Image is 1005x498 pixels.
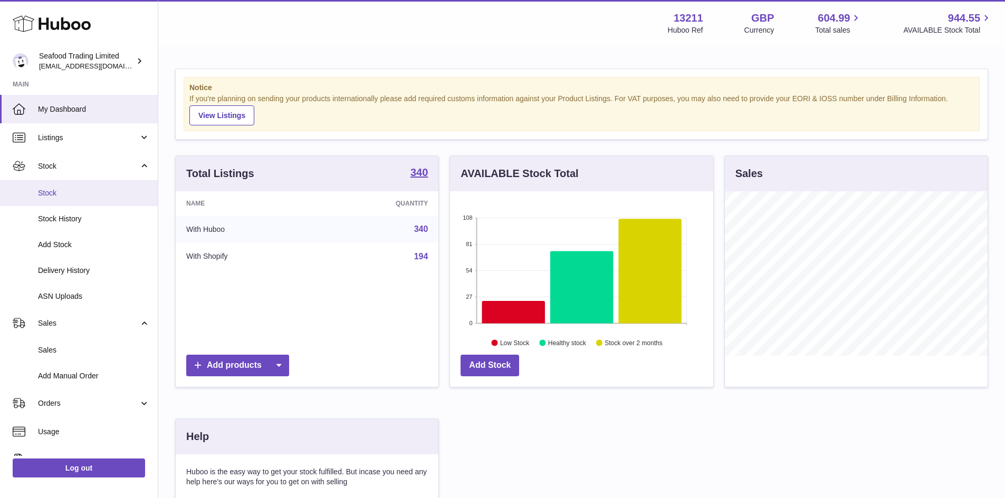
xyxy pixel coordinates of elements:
[39,62,155,70] span: [EMAIL_ADDRESS][DOMAIN_NAME]
[668,25,703,35] div: Huboo Ref
[189,105,254,125] a: View Listings
[414,252,428,261] a: 194
[38,161,139,171] span: Stock
[466,294,473,300] text: 27
[13,458,145,477] a: Log out
[38,133,139,143] span: Listings
[466,241,473,247] text: 81
[500,339,530,346] text: Low Stock
[461,355,519,376] a: Add Stock
[38,104,150,114] span: My Dashboard
[189,94,974,125] div: If you're planning on sending your products internationally please add required customs informati...
[39,51,134,71] div: Seafood Trading Limited
[410,167,428,180] a: 340
[186,355,289,376] a: Add products
[38,188,150,198] span: Stock
[948,11,980,25] span: 944.55
[815,11,862,35] a: 604.99 Total sales
[186,167,254,181] h3: Total Listings
[735,167,763,181] h3: Sales
[548,339,587,346] text: Healthy stock
[903,25,992,35] span: AVAILABLE Stock Total
[751,11,774,25] strong: GBP
[605,339,663,346] text: Stock over 2 months
[903,11,992,35] a: 944.55 AVAILABLE Stock Total
[176,216,318,243] td: With Huboo
[461,167,578,181] h3: AVAILABLE Stock Total
[466,267,473,274] text: 54
[176,243,318,270] td: With Shopify
[744,25,774,35] div: Currency
[38,214,150,224] span: Stock History
[674,11,703,25] strong: 13211
[410,167,428,178] strong: 340
[176,191,318,216] th: Name
[38,240,150,250] span: Add Stock
[414,224,428,233] a: 340
[38,345,150,355] span: Sales
[186,467,428,487] p: Huboo is the easy way to get your stock fulfilled. But incase you need any help here's our ways f...
[318,191,439,216] th: Quantity
[38,371,150,381] span: Add Manual Order
[38,398,139,408] span: Orders
[38,455,139,465] span: Invoicing and Payments
[189,83,974,93] strong: Notice
[13,53,28,69] img: online@rickstein.com
[186,429,209,444] h3: Help
[38,266,150,276] span: Delivery History
[38,318,139,328] span: Sales
[463,214,472,221] text: 108
[38,291,150,301] span: ASN Uploads
[470,320,473,326] text: 0
[818,11,850,25] span: 604.99
[815,25,862,35] span: Total sales
[38,427,150,437] span: Usage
